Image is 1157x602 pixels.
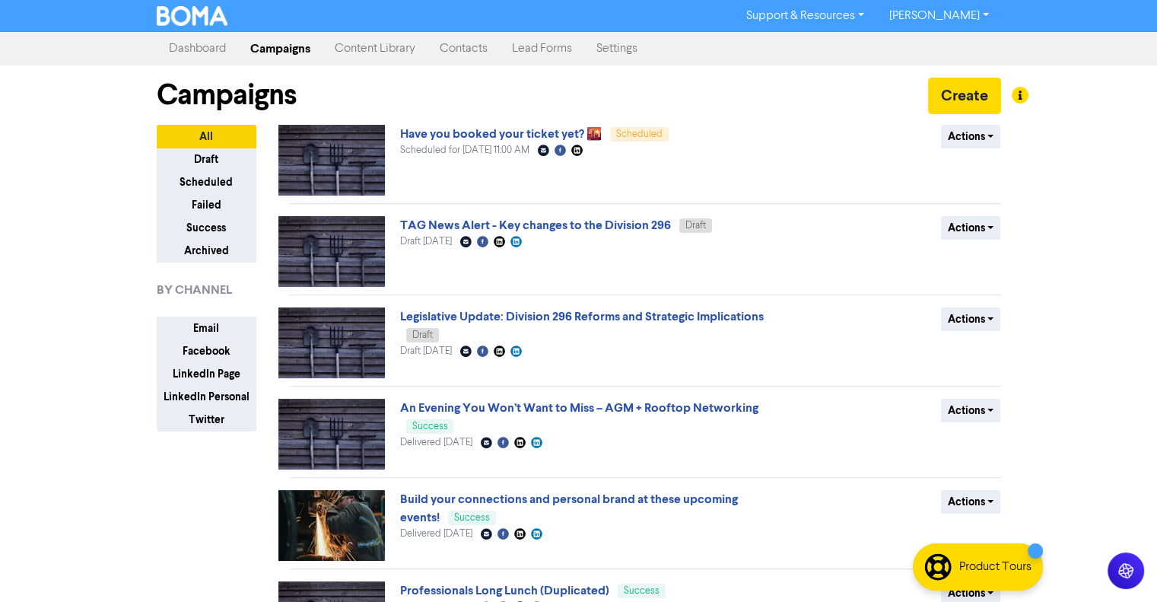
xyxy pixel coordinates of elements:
[157,339,256,363] button: Facebook
[941,216,1001,240] button: Actions
[278,490,385,561] img: image_1756973783623.jpg
[157,281,232,299] span: BY CHANNEL
[616,129,663,139] span: Scheduled
[941,490,1001,514] button: Actions
[157,125,256,148] button: All
[876,4,1000,28] a: [PERSON_NAME]
[584,33,650,64] a: Settings
[624,586,660,596] span: Success
[400,583,609,598] a: Professionals Long Lunch (Duplicated)
[400,145,529,155] span: Scheduled for [DATE] 11:00 AM
[157,193,256,217] button: Failed
[941,399,1001,422] button: Actions
[157,408,256,432] button: Twitter
[278,125,385,196] img: image_1759300235489.jpg
[500,33,584,64] a: Lead Forms
[157,385,256,409] button: LinkedIn Personal
[278,216,385,287] img: image_1759300235489.jpg
[400,218,671,233] a: TAG News Alert - Key changes to the Division 296
[734,4,876,28] a: Support & Resources
[412,330,433,340] span: Draft
[400,438,472,448] span: Delivered [DATE]
[157,148,256,171] button: Draft
[278,399,385,470] img: image_1759300235489.jpg
[428,33,500,64] a: Contacts
[157,317,256,340] button: Email
[157,33,238,64] a: Dashboard
[400,126,602,142] a: Have you booked your ticket yet? 🌇
[323,33,428,64] a: Content Library
[400,309,764,324] a: Legislative Update: Division 296 Reforms and Strategic Implications
[412,422,448,432] span: Success
[157,216,256,240] button: Success
[400,346,452,356] span: Draft [DATE]
[157,6,228,26] img: BOMA Logo
[928,78,1001,114] button: Create
[238,33,323,64] a: Campaigns
[400,529,472,539] span: Delivered [DATE]
[454,513,490,523] span: Success
[157,78,297,113] h1: Campaigns
[400,237,452,247] span: Draft [DATE]
[157,362,256,386] button: LinkedIn Page
[157,239,256,263] button: Archived
[157,170,256,194] button: Scheduled
[941,125,1001,148] button: Actions
[685,221,706,231] span: Draft
[941,307,1001,331] button: Actions
[400,400,758,416] a: An Evening You Won’t Want to Miss – AGM + Rooftop Networking
[1081,529,1157,602] iframe: Chat Widget
[278,307,385,378] img: image_1759300235489.jpg
[400,492,738,525] a: Build your connections and personal brand at these upcoming events!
